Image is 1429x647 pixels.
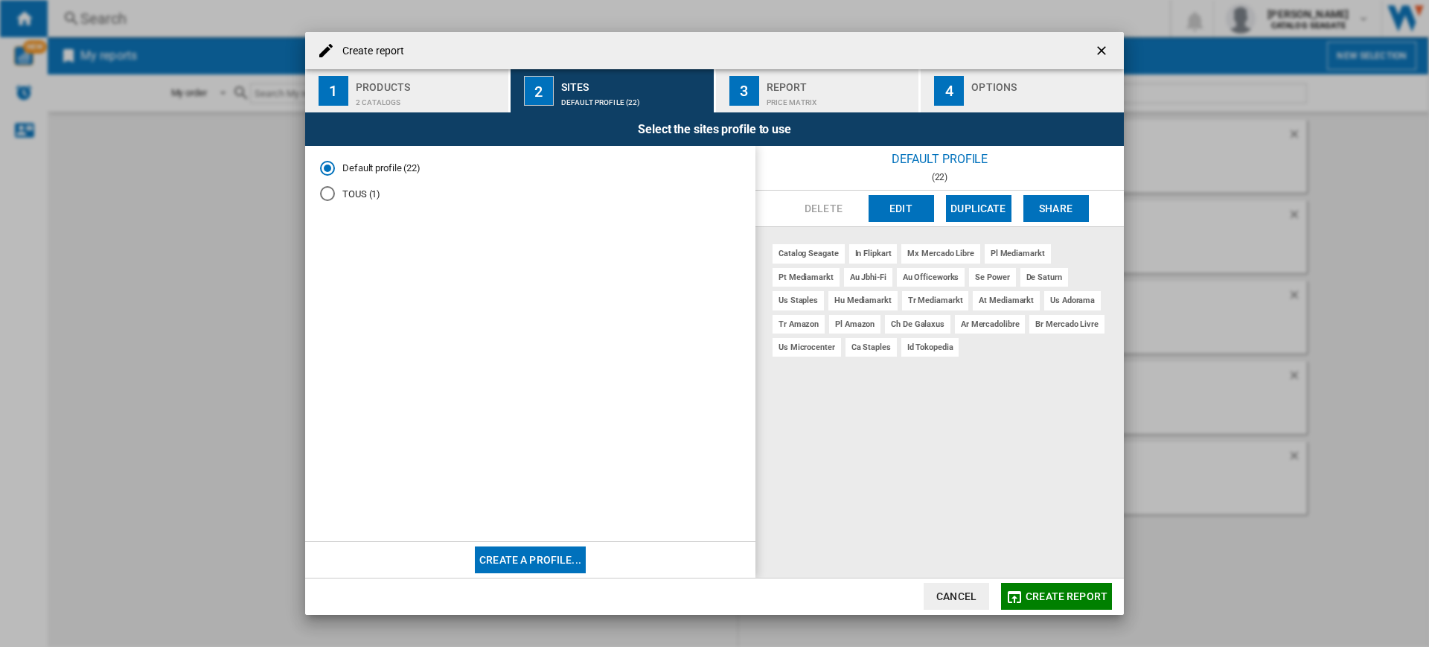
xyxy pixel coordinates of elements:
[924,583,989,610] button: Cancel
[969,268,1015,287] div: se power
[971,75,1118,91] div: Options
[897,268,965,287] div: au officeworks
[773,315,825,334] div: tr amazon
[305,69,510,112] button: 1 Products 2 catalogs
[1026,590,1107,602] span: Create report
[335,44,404,59] h4: Create report
[828,291,898,310] div: hu mediamarkt
[901,338,959,357] div: id tokopedia
[973,291,1040,310] div: at mediamarkt
[1088,36,1118,66] button: getI18NText('BUTTONS.CLOSE_DIALOG')
[902,291,969,310] div: tr mediamarkt
[767,75,913,91] div: Report
[511,69,715,112] button: 2 Sites Default profile (22)
[921,69,1124,112] button: 4 Options
[773,268,840,287] div: pt mediamarkt
[561,91,708,106] div: Default profile (22)
[1001,583,1112,610] button: Create report
[1029,315,1104,334] div: br mercado livre
[773,291,824,310] div: us staples
[845,338,897,357] div: ca staples
[869,195,934,222] button: Edit
[773,244,845,263] div: catalog seagate
[901,244,979,263] div: mx mercado libre
[1023,195,1089,222] button: Share
[305,32,1124,614] md-dialog: Create report ...
[755,146,1124,172] div: Default profile
[356,75,502,91] div: Products
[356,91,502,106] div: 2 catalogs
[849,244,898,263] div: in flipkart
[1094,43,1112,61] ng-md-icon: getI18NText('BUTTONS.CLOSE_DIALOG')
[934,76,964,106] div: 4
[829,315,880,334] div: pl amazon
[475,546,586,573] button: Create a profile...
[716,69,921,112] button: 3 Report Price Matrix
[844,268,892,287] div: au jbhi-fi
[305,112,1124,146] div: Select the sites profile to use
[524,76,554,106] div: 2
[955,315,1026,334] div: ar mercadolibre
[791,195,857,222] button: Delete
[561,75,708,91] div: Sites
[885,315,950,334] div: ch de galaxus
[319,76,348,106] div: 1
[1044,291,1101,310] div: us adorama
[729,76,759,106] div: 3
[773,338,841,357] div: us microcenter
[755,172,1124,182] div: (22)
[1020,268,1068,287] div: de saturn
[320,187,741,201] md-radio-button: TOUS (1)
[320,161,741,175] md-radio-button: Default profile (22)
[767,91,913,106] div: Price Matrix
[946,195,1011,222] button: Duplicate
[985,244,1051,263] div: pl mediamarkt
